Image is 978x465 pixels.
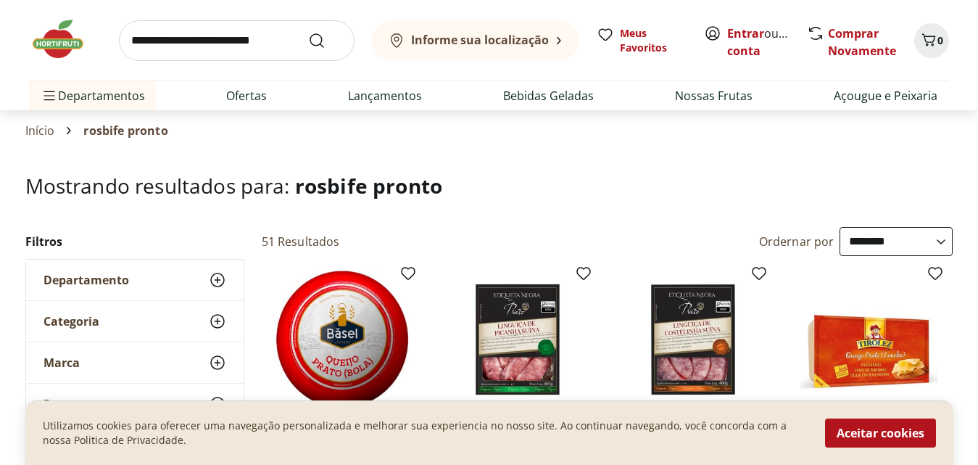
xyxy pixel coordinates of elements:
[503,87,594,104] a: Bebidas Geladas
[834,87,937,104] a: Açougue e Peixaria
[29,17,101,61] img: Hortifruti
[348,87,422,104] a: Lançamentos
[83,124,167,137] span: rosbife pronto
[295,172,442,199] span: rosbife pronto
[43,397,75,411] span: Preço
[41,78,145,113] span: Departamentos
[914,23,949,58] button: Carrinho
[25,124,55,137] a: Início
[624,271,762,408] img: Linguica de Costelinha Suína Prieto 400g
[226,87,267,104] a: Ofertas
[828,25,896,59] a: Comprar Novamente
[25,227,244,256] h2: Filtros
[411,32,549,48] b: Informe sua localização
[449,271,587,408] img: LINGUICA PICANHA SUINA PRIETO 400G
[372,20,579,61] button: Informe sua localização
[727,25,764,41] a: Entrar
[26,301,244,342] button: Categoria
[308,32,343,49] button: Submit Search
[119,20,355,61] input: search
[597,26,687,55] a: Meus Favoritos
[41,78,58,113] button: Menu
[26,384,244,424] button: Preço
[800,271,938,408] img: Queijo Prato Fatiado Tirolez
[26,342,244,383] button: Marca
[25,174,953,197] h1: Mostrando resultados para:
[759,234,834,250] label: Ordernar por
[727,25,807,59] a: Criar conta
[825,419,936,448] button: Aceitar cookies
[262,234,340,250] h2: 51 Resultados
[43,273,129,287] span: Departamento
[26,260,244,300] button: Departamento
[620,26,687,55] span: Meus Favoritos
[43,355,80,370] span: Marca
[937,33,943,47] span: 0
[273,271,411,408] img: Queijo Prato Bola Basel
[727,25,792,59] span: ou
[43,419,808,448] p: Utilizamos cookies para oferecer uma navegação personalizada e melhorar sua experiencia no nosso ...
[675,87,753,104] a: Nossas Frutas
[43,314,99,329] span: Categoria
